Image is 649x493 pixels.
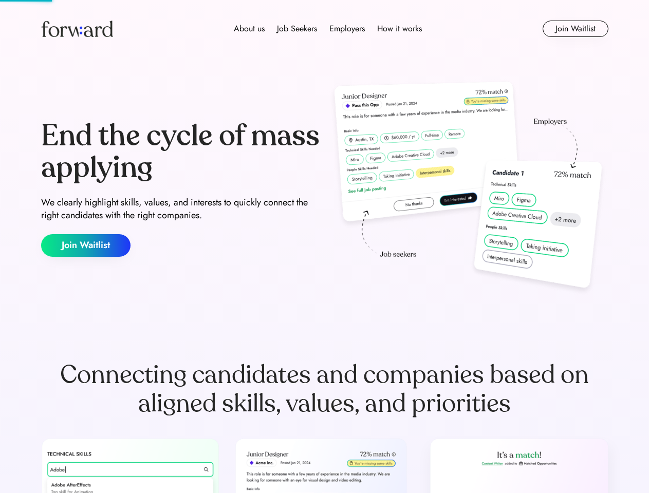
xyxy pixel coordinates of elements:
div: About us [234,23,265,35]
img: Forward logo [41,21,113,37]
div: Employers [329,23,365,35]
div: We clearly highlight skills, values, and interests to quickly connect the right candidates with t... [41,196,321,222]
div: Job Seekers [277,23,317,35]
img: hero-image.png [329,78,608,299]
div: Connecting candidates and companies based on aligned skills, values, and priorities [41,361,608,418]
div: End the cycle of mass applying [41,120,321,183]
div: How it works [377,23,422,35]
button: Join Waitlist [543,21,608,37]
button: Join Waitlist [41,234,131,257]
